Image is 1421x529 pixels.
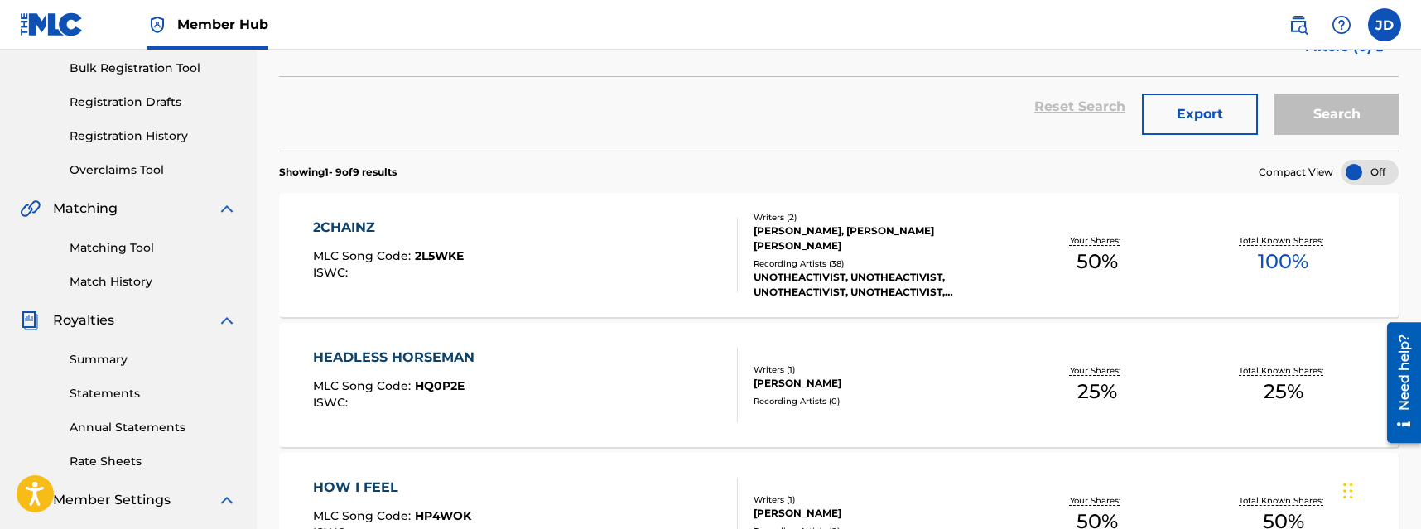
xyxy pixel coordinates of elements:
[20,199,41,219] img: Matching
[313,348,483,368] div: HEADLESS HORSEMAN
[754,270,1004,300] div: UNOTHEACTIVIST, UNOTHEACTIVIST, UNOTHEACTIVIST, UNOTHEACTIVIST, UNOTHEACTIVIST|THE ACT
[754,257,1004,270] div: Recording Artists ( 38 )
[1239,234,1327,247] p: Total Known Shares:
[1239,364,1327,377] p: Total Known Shares:
[147,15,167,35] img: Top Rightsholder
[415,378,465,393] span: HQ0P2E
[1259,165,1333,180] span: Compact View
[279,165,397,180] p: Showing 1 - 9 of 9 results
[217,490,237,510] img: expand
[1077,377,1117,406] span: 25 %
[70,385,237,402] a: Statements
[70,239,237,257] a: Matching Tool
[313,265,352,280] span: ISWC :
[1343,466,1353,516] div: Drag
[1338,450,1421,529] iframe: Chat Widget
[754,395,1004,407] div: Recording Artists ( 0 )
[754,506,1004,521] div: [PERSON_NAME]
[415,248,464,263] span: 2L5WKE
[1077,247,1118,277] span: 50 %
[313,478,471,498] div: HOW I FEEL
[1258,247,1308,277] span: 100 %
[1282,8,1315,41] a: Public Search
[53,310,114,330] span: Royalties
[1368,8,1401,41] div: User Menu
[70,273,237,291] a: Match History
[754,224,1004,253] div: [PERSON_NAME], [PERSON_NAME] [PERSON_NAME]
[1332,15,1351,35] img: help
[70,453,237,470] a: Rate Sheets
[1325,8,1358,41] div: Help
[1375,316,1421,450] iframe: Resource Center
[53,490,171,510] span: Member Settings
[70,94,237,111] a: Registration Drafts
[313,508,415,523] span: MLC Song Code :
[217,199,237,219] img: expand
[313,378,415,393] span: MLC Song Code :
[1264,377,1303,406] span: 25 %
[754,376,1004,391] div: [PERSON_NAME]
[70,351,237,368] a: Summary
[754,211,1004,224] div: Writers ( 2 )
[217,310,237,330] img: expand
[313,218,464,238] div: 2CHAINZ
[1142,94,1258,135] button: Export
[754,493,1004,506] div: Writers ( 1 )
[177,15,268,34] span: Member Hub
[20,12,84,36] img: MLC Logo
[70,419,237,436] a: Annual Statements
[1289,15,1308,35] img: search
[313,248,415,263] span: MLC Song Code :
[1239,494,1327,507] p: Total Known Shares:
[1070,494,1125,507] p: Your Shares:
[754,363,1004,376] div: Writers ( 1 )
[70,161,237,179] a: Overclaims Tool
[1070,364,1125,377] p: Your Shares:
[415,508,471,523] span: HP4WOK
[53,199,118,219] span: Matching
[313,395,352,410] span: ISWC :
[70,127,237,145] a: Registration History
[279,193,1399,317] a: 2CHAINZMLC Song Code:2L5WKEISWC:Writers (2)[PERSON_NAME], [PERSON_NAME] [PERSON_NAME]Recording Ar...
[1070,234,1125,247] p: Your Shares:
[70,60,237,77] a: Bulk Registration Tool
[20,310,40,330] img: Royalties
[279,323,1399,447] a: HEADLESS HORSEMANMLC Song Code:HQ0P2EISWC:Writers (1)[PERSON_NAME]Recording Artists (0)Your Share...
